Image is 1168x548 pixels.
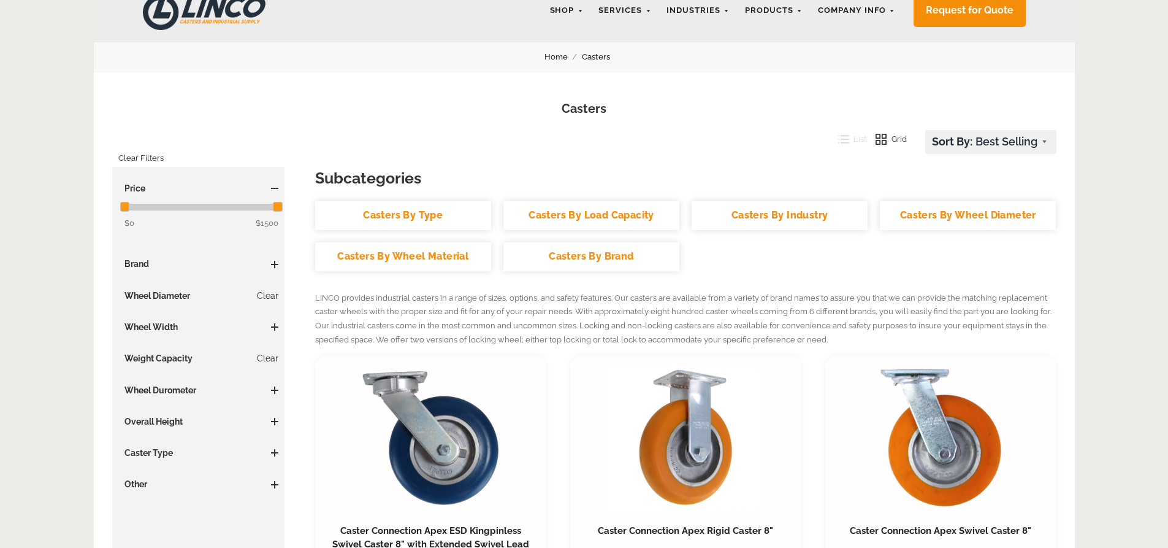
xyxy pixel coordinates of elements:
h3: Wheel Width [118,321,279,333]
a: Clear [257,352,278,365]
p: LINCO provides industrial casters in a range of sizes, options, and safety features. Our casters ... [315,291,1056,347]
span: $1500 [256,217,278,230]
a: Casters By Wheel Diameter [880,201,1056,230]
a: Casters By Type [315,201,491,230]
h3: Wheel Diameter [118,290,279,302]
a: Casters By Brand [503,242,679,271]
h3: Overall Height [118,415,279,428]
button: Grid [866,130,907,149]
a: Caster Connection Apex Rigid Caster 8" [598,525,773,536]
a: Clear Filters [118,149,164,168]
button: List [829,130,867,149]
h3: Weight Capacity [118,352,279,365]
h3: Price [118,182,279,195]
a: Casters By Industry [692,201,868,230]
a: Home [544,50,582,64]
span: $0 [124,218,134,228]
h3: Brand [118,258,279,270]
a: Casters [582,50,624,64]
a: Casters By Load Capacity [503,201,679,230]
a: Caster Connection Apex Swivel Caster 8" [850,525,1031,536]
h3: Caster Type [118,447,279,459]
a: Casters By Wheel Material [315,242,491,271]
h3: Other [118,478,279,490]
a: Clear [257,290,278,302]
h3: Wheel Durometer [118,384,279,396]
h3: Subcategories [315,167,1056,189]
h1: Casters [112,100,1056,118]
